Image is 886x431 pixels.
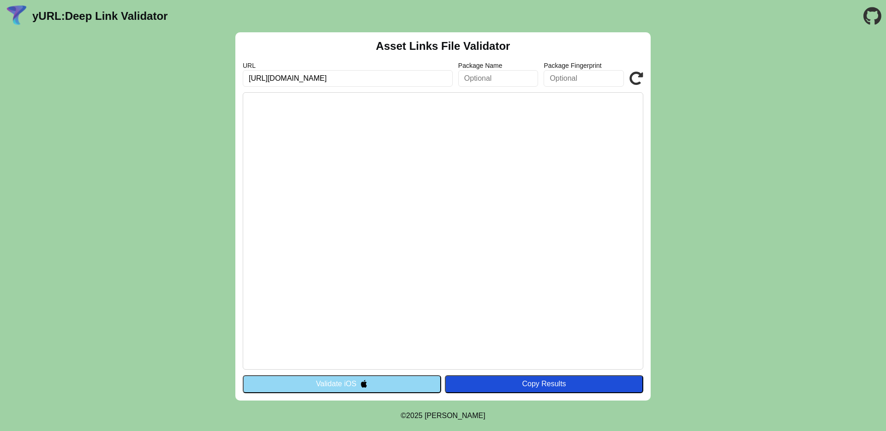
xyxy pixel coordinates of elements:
a: Michael Ibragimchayev's Personal Site [425,412,485,419]
input: Optional [458,70,539,87]
span: 2025 [406,412,423,419]
button: Validate iOS [243,375,441,393]
footer: © [401,401,485,431]
button: Copy Results [445,375,643,393]
img: yURL Logo [5,4,29,28]
label: URL [243,62,453,69]
h2: Asset Links File Validator [376,40,510,53]
a: yURL:Deep Link Validator [32,10,168,23]
input: Optional [544,70,624,87]
input: Required [243,70,453,87]
div: Copy Results [449,380,639,388]
img: appleIcon.svg [360,380,368,388]
label: Package Fingerprint [544,62,624,69]
label: Package Name [458,62,539,69]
